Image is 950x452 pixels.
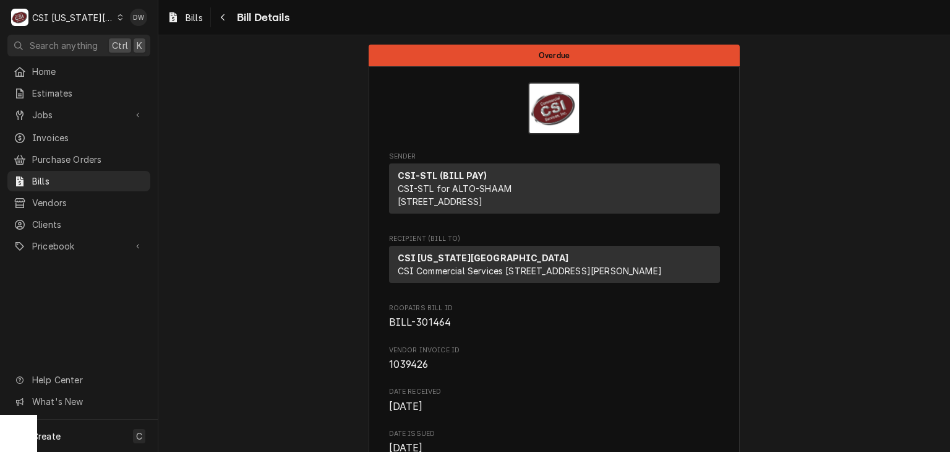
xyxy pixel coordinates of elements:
div: Bill Sender [389,152,720,219]
span: Bills [186,11,203,24]
div: Roopairs Bill ID [389,303,720,330]
span: Date Received [389,399,720,414]
span: Sender [389,152,720,162]
div: Dyane Weber's Avatar [130,9,147,26]
span: Help Center [32,373,143,386]
span: Recipient (Bill To) [389,234,720,244]
strong: CSI [US_STATE][GEOGRAPHIC_DATA] [398,253,569,263]
div: Sender [389,163,720,214]
a: Purchase Orders [7,149,150,170]
div: C [11,9,28,26]
a: Go to Jobs [7,105,150,125]
div: Sender [389,163,720,219]
span: CSI-STL for ALTO-SHAAM [STREET_ADDRESS] [398,183,512,207]
a: Invoices [7,128,150,148]
span: 1039426 [389,359,429,370]
span: Roopairs Bill ID [389,315,720,330]
div: Received (Bill From) [389,246,720,283]
span: Create [32,431,61,441]
div: CSI [US_STATE][GEOGRAPHIC_DATA] [32,11,114,24]
span: CSI Commercial Services [STREET_ADDRESS][PERSON_NAME] [398,266,662,276]
a: Go to Help Center [7,370,150,390]
span: K [137,39,142,52]
span: [DATE] [389,401,423,412]
a: Go to Pricebook [7,236,150,256]
span: Invoices [32,131,144,144]
div: Vendor Invoice ID [389,346,720,372]
span: Vendors [32,196,144,209]
span: Vendor Invoice ID [389,357,720,372]
a: Bills [162,7,208,28]
span: What's New [32,395,143,408]
span: Home [32,65,144,78]
a: Clients [7,214,150,235]
span: Date Issued [389,429,720,439]
span: C [136,430,142,443]
span: Overdue [539,51,570,59]
button: Navigate back [213,7,233,27]
a: Bills [7,171,150,191]
img: Logo [528,82,580,134]
span: Estimates [32,87,144,100]
div: Recipient (Ship To) [389,246,720,288]
span: Date Received [389,387,720,397]
div: Status [369,45,740,66]
strong: CSI-STL (BILL PAY) [398,170,487,181]
span: Vendor Invoice ID [389,346,720,355]
a: Estimates [7,83,150,103]
span: Roopairs Bill ID [389,303,720,313]
span: Purchase Orders [32,153,144,166]
span: Bills [32,175,144,188]
span: Bill Details [233,9,289,26]
span: Ctrl [112,39,128,52]
span: Clients [32,218,144,231]
span: BILL-301464 [389,316,451,328]
div: CSI Kansas City's Avatar [11,9,28,26]
a: Home [7,61,150,82]
div: Date Received [389,387,720,414]
span: Search anything [30,39,98,52]
div: DW [130,9,147,26]
a: Go to What's New [7,391,150,412]
div: Bill Recipient [389,234,720,289]
span: Jobs [32,108,126,121]
button: Search anythingCtrlK [7,35,150,56]
span: Pricebook [32,240,126,253]
a: Vendors [7,193,150,213]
